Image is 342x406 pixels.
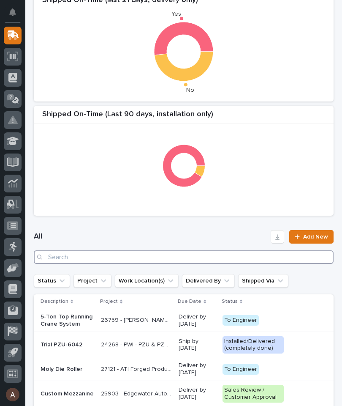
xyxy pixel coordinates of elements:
[223,336,284,354] div: Installed/Delivered (completely done)
[34,332,334,358] tr: Trial PZU-604224268 - PWI - PZU & PZT Redesign24268 - PWI - PZU & PZT Redesign Ship by [DATE]Inst...
[171,11,181,17] text: Yes
[289,230,334,244] a: Add New
[179,387,216,401] p: Deliver by [DATE]
[34,250,334,264] input: Search
[186,87,194,93] text: No
[4,3,22,21] button: Notifications
[223,385,284,403] div: Sales Review / Customer Approval
[179,362,216,376] p: Deliver by [DATE]
[223,315,259,326] div: To Engineer
[41,341,94,348] p: Trial PZU-6042
[11,8,22,22] div: Notifications
[238,274,288,288] button: Shipped Via
[41,366,94,373] p: Moly Die Roller
[41,390,94,398] p: Custom Mezzanine
[222,297,238,306] p: Status
[179,313,216,328] p: Deliver by [DATE]
[178,297,201,306] p: Due Date
[34,274,70,288] button: Status
[101,389,174,398] p: 25903 - Edgewater Automation - Mezzanine
[41,313,94,328] p: 5-Ton Top Running Crane System
[34,110,334,124] div: Shipped On-Time (Last 90 days, installation only)
[4,386,22,403] button: users-avatar
[34,358,334,381] tr: Moly Die Roller27121 - ATI Forged Products - Moly Die Rotator27121 - ATI Forged Products - Moly D...
[115,274,179,288] button: Work Location(s)
[101,315,174,324] p: 26759 - Robinson Construction - Warsaw Public Works Street Department 5T Bridge Crane
[303,234,328,240] span: Add New
[101,340,174,348] p: 24268 - PWI - PZU & PZT Redesign
[34,232,267,242] h1: All
[34,309,334,332] tr: 5-Ton Top Running Crane System26759 - [PERSON_NAME] Construction - [GEOGRAPHIC_DATA] Department 5...
[223,364,259,375] div: To Engineer
[101,364,174,373] p: 27121 - ATI Forged Products - Moly Die Rotator
[179,338,216,352] p: Ship by [DATE]
[100,297,118,306] p: Project
[182,274,235,288] button: Delivered By
[41,297,68,306] p: Description
[73,274,111,288] button: Project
